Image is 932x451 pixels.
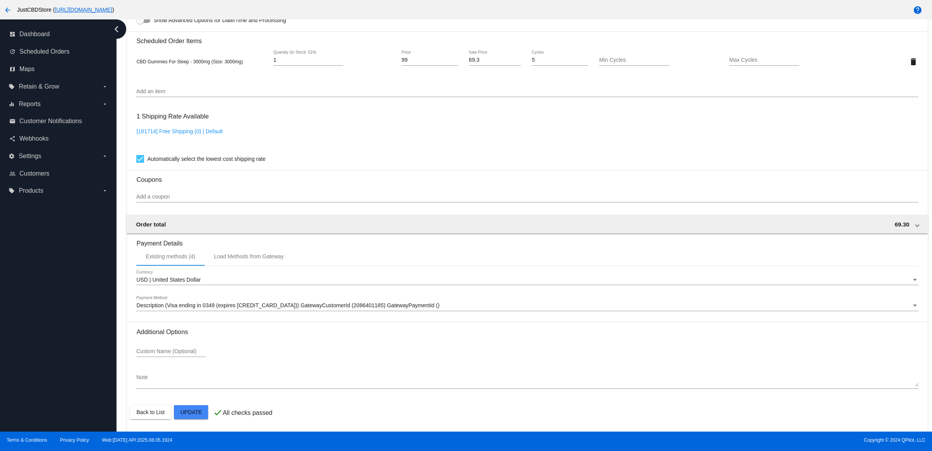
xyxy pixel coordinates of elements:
span: Products [19,187,43,194]
button: Update [174,405,208,419]
a: email Customer Notifications [9,115,108,127]
a: Terms & Conditions [7,437,47,443]
i: local_offer [9,188,15,194]
i: arrow_drop_down [102,188,108,194]
h3: Coupons [136,170,918,183]
span: Automatically select the lowest cost shipping rate [147,154,265,164]
p: All checks passed [223,409,272,416]
span: Retain & Grow [19,83,59,90]
span: Reports [19,101,40,108]
span: Copyright © 2024 QPilot, LLC [473,437,925,443]
input: Add an item [136,89,918,95]
input: Quantity (In Stock: 524) [273,57,343,63]
i: email [9,118,16,124]
input: Sale Price [469,57,520,63]
h3: Payment Details [136,234,918,247]
mat-icon: check [213,408,223,417]
h3: Scheduled Order Items [136,31,918,45]
div: Load Methods from Gateway [214,253,284,259]
span: Description (Visa ending in 0349 (expires [CREDIT_CARD_DATA])) GatewayCustomerId (2086401185) Gat... [136,302,439,308]
span: Webhooks [19,135,49,142]
input: Cycles [532,57,588,63]
i: arrow_drop_down [102,84,108,90]
mat-select: Currency [136,277,918,283]
input: Custom Name (Optional) [136,348,206,355]
span: Scheduled Orders [19,48,70,55]
input: Price [402,57,458,63]
mat-select: Payment Method [136,303,918,309]
i: map [9,66,16,72]
a: Web:[DATE] API:2025.08.05.1924 [102,437,172,443]
span: Settings [19,153,41,160]
input: Max Cycles [729,57,799,63]
span: JustCBDStore ( ) [17,7,114,13]
span: USD | United States Dollar [136,277,200,283]
a: map Maps [9,63,108,75]
span: Update [180,409,202,415]
a: Privacy Policy [60,437,89,443]
i: update [9,49,16,55]
span: CBD Gummies For Sleep - 3000mg (Size: 3000mg) [136,59,243,64]
span: Dashboard [19,31,50,38]
i: equalizer [9,101,15,107]
span: Back to List [136,409,164,415]
i: dashboard [9,31,16,37]
i: people_outline [9,171,16,177]
a: people_outline Customers [9,167,108,180]
a: update Scheduled Orders [9,45,108,58]
i: arrow_drop_down [102,153,108,159]
a: [181714] Free Shipping (0) | Default [136,128,223,134]
span: Show Advanced Options for Date/Time and Processing [153,16,286,24]
i: arrow_drop_down [102,101,108,107]
span: Customer Notifications [19,118,82,125]
i: chevron_left [110,23,123,35]
input: Min Cycles [599,57,669,63]
i: local_offer [9,84,15,90]
button: Back to List [130,405,170,419]
span: Order total [136,221,166,228]
span: Maps [19,66,35,73]
a: share Webhooks [9,132,108,145]
i: share [9,136,16,142]
mat-icon: arrow_back [3,5,12,15]
h3: Additional Options [136,328,918,336]
i: settings [9,153,15,159]
mat-icon: delete [909,57,918,66]
span: Customers [19,170,49,177]
mat-expansion-panel-header: Order total 69.30 [127,215,928,233]
input: Add a coupon [136,194,918,200]
a: dashboard Dashboard [9,28,108,40]
div: Existing methods (4) [146,253,195,259]
h3: 1 Shipping Rate Available [136,108,209,125]
span: 69.30 [895,221,909,228]
a: [URL][DOMAIN_NAME] [55,7,112,13]
mat-icon: help [913,5,922,15]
